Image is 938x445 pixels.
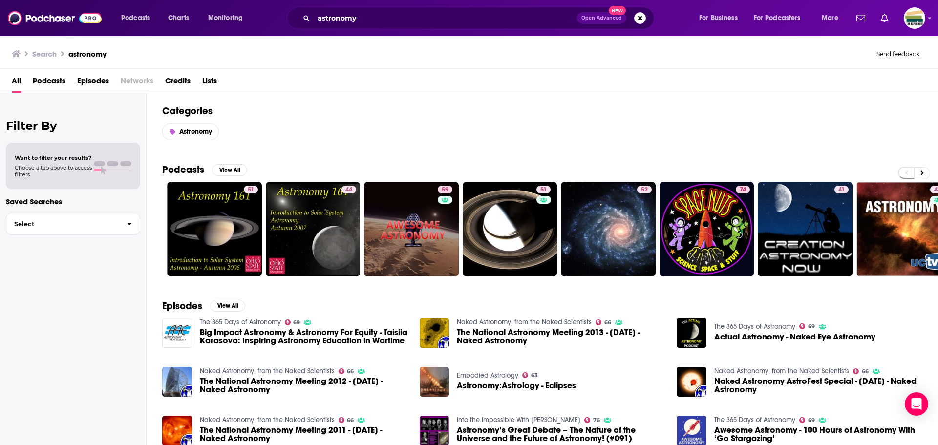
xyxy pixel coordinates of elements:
[420,318,449,348] img: The National Astronomy Meeting 2013 - 13.07.25 - Naked Astronomy
[12,73,21,93] span: All
[202,73,217,93] a: Lists
[637,186,652,193] a: 52
[442,185,448,195] span: 59
[834,186,849,193] a: 41
[540,185,547,195] span: 51
[463,182,557,276] a: 51
[457,371,518,380] a: Embodied Astrology
[677,367,706,397] a: Naked Astronomy AstroFest Special - 12.02.25 - Naked Astronomy
[168,11,189,25] span: Charts
[165,73,191,93] a: Credits
[314,10,577,26] input: Search podcasts, credits, & more...
[677,318,706,348] img: Actual Astronomy - Naked Eye Astronomy
[522,372,538,378] a: 63
[874,50,922,58] button: Send feedback
[877,10,892,26] a: Show notifications dropdown
[815,10,851,26] button: open menu
[6,221,119,227] span: Select
[296,7,663,29] div: Search podcasts, credits, & more...
[162,10,195,26] a: Charts
[201,10,256,26] button: open menu
[200,426,408,443] span: The National Astronomy Meeting 2011 - [DATE] - Naked Astronomy
[179,127,212,136] span: Astronomy
[536,186,551,193] a: 51
[904,7,925,29] img: User Profile
[531,373,538,378] span: 63
[692,10,750,26] button: open menu
[162,123,219,140] a: Astronomy
[740,185,746,195] span: 74
[758,182,853,276] a: 41
[604,320,611,325] span: 66
[162,300,202,312] h2: Episodes
[457,328,665,345] a: The National Astronomy Meeting 2013 - 13.07.25 - Naked Astronomy
[339,368,354,374] a: 66
[641,185,648,195] span: 52
[714,367,849,375] a: Naked Astronomy, from the Naked Scientists
[714,333,875,341] a: Actual Astronomy - Naked Eye Astronomy
[714,426,922,443] a: Awesome Astronomy - 100 Hours of Astronomy With ‘Go Stargazing’
[200,328,408,345] a: Big Impact Astronomy & Astronomy For Equity - Taisiia Karasova: Inspiring Astronomy Education in ...
[904,7,925,29] span: Logged in as ExperimentPublicist
[266,182,361,276] a: 44
[584,417,600,423] a: 76
[77,73,109,93] a: Episodes
[347,418,354,423] span: 66
[457,381,576,390] a: Astronomy:Astrology - Eclipses
[808,324,815,329] span: 69
[162,367,192,397] img: The National Astronomy Meeting 2012 - 12.04.02 - Naked Astronomy
[114,10,163,26] button: open menu
[561,182,656,276] a: 52
[15,164,92,178] span: Choose a tab above to access filters.
[15,154,92,161] span: Want to filter your results?
[714,377,922,394] a: Naked Astronomy AstroFest Special - 12.02.25 - Naked Astronomy
[244,186,258,193] a: 51
[853,10,869,26] a: Show notifications dropdown
[32,49,57,59] h3: Search
[8,9,102,27] a: Podchaser - Follow, Share and Rate Podcasts
[200,367,335,375] a: Naked Astronomy, from the Naked Scientists
[904,7,925,29] button: Show profile menu
[162,318,192,348] img: Big Impact Astronomy & Astronomy For Equity - Taisiia Karasova: Inspiring Astronomy Education in ...
[754,11,801,25] span: For Podcasters
[285,319,300,325] a: 69
[162,164,204,176] h2: Podcasts
[210,300,245,312] button: View All
[341,186,356,193] a: 44
[822,11,838,25] span: More
[364,182,459,276] a: 59
[808,418,815,423] span: 69
[121,73,153,93] span: Networks
[208,11,243,25] span: Monitoring
[905,392,928,416] div: Open Intercom Messenger
[714,416,795,424] a: The 365 Days of Astronomy
[248,185,254,195] span: 51
[699,11,738,25] span: For Business
[609,6,626,15] span: New
[838,185,845,195] span: 41
[200,377,408,394] span: The National Astronomy Meeting 2012 - [DATE] - Naked Astronomy
[714,377,922,394] span: Naked Astronomy AstroFest Special - [DATE] - Naked Astronomy
[293,320,300,325] span: 69
[799,323,815,329] a: 69
[438,186,452,193] a: 59
[420,367,449,397] img: Astronomy:Astrology - Eclipses
[799,417,815,423] a: 69
[747,10,815,26] button: open menu
[862,369,869,374] span: 66
[162,300,245,312] a: EpisodesView All
[457,318,592,326] a: Naked Astronomy, from the Naked Scientists
[347,369,354,374] span: 66
[200,377,408,394] a: The National Astronomy Meeting 2012 - 12.04.02 - Naked Astronomy
[212,164,247,176] button: View All
[714,322,795,331] a: The 365 Days of Astronomy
